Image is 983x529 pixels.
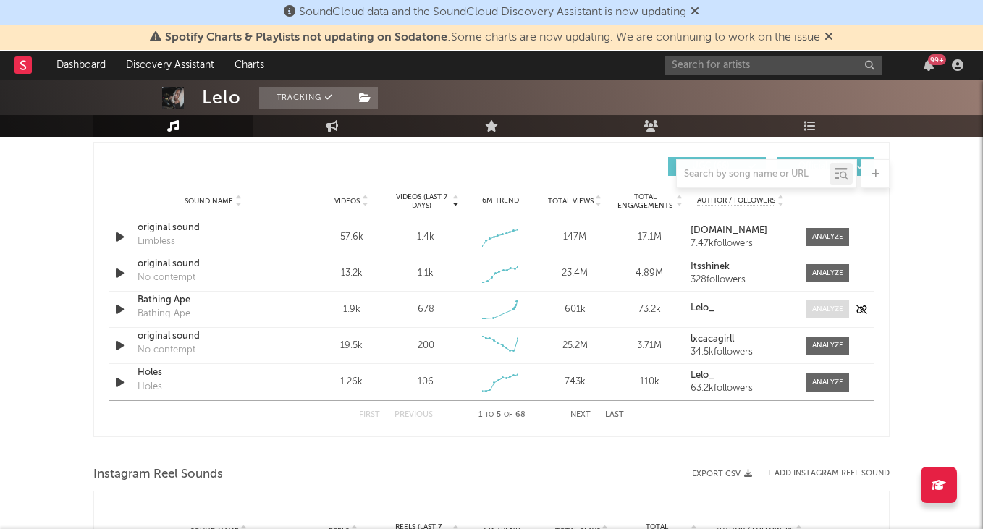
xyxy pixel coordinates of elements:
[202,87,241,109] div: Lelo
[418,266,434,281] div: 1.1k
[548,197,594,206] span: Total Views
[541,375,609,389] div: 743k
[691,226,791,236] a: [DOMAIN_NAME]
[616,266,683,281] div: 4.89M
[928,54,946,65] div: 99 +
[691,275,791,285] div: 328 followers
[691,226,767,235] strong: [DOMAIN_NAME]
[138,234,175,249] div: Limbless
[570,411,591,419] button: Next
[677,169,830,180] input: Search by song name or URL
[138,343,195,357] div: No contempt
[777,157,874,176] button: Official(2)
[334,197,360,206] span: Videos
[605,411,624,419] button: Last
[138,271,195,285] div: No contempt
[93,466,223,483] span: Instagram Reel Sounds
[462,407,541,424] div: 1 5 68
[616,302,683,317] div: 73.2k
[668,157,766,176] button: UGC(66)
[392,192,451,210] span: Videos (last 7 days)
[691,303,791,313] a: Lelo_
[691,347,791,357] div: 34.5k followers
[691,262,730,271] strong: Itsshinek
[665,56,882,75] input: Search for artists
[417,230,434,245] div: 1.4k
[418,375,434,389] div: 106
[691,334,791,344] a: lxcacagirll
[116,51,224,80] a: Discovery Assistant
[692,470,752,478] button: Export CSV
[318,266,385,281] div: 13.2k
[138,365,289,380] a: Holes
[541,302,609,317] div: 601k
[138,221,289,235] a: original sound
[467,195,534,206] div: 6M Trend
[165,32,820,43] span: : Some charts are now updating. We are continuing to work on the issue
[691,262,791,272] a: Itsshinek
[185,197,233,206] span: Sound Name
[691,239,791,249] div: 7.47k followers
[138,307,190,321] div: Bathing Ape
[767,470,890,478] button: + Add Instagram Reel Sound
[418,302,434,317] div: 678
[504,412,512,418] span: of
[616,192,675,210] span: Total Engagements
[165,32,447,43] span: Spotify Charts & Playlists not updating on Sodatone
[691,371,714,380] strong: Lelo_
[485,412,494,418] span: to
[691,371,791,381] a: Lelo_
[541,339,609,353] div: 25.2M
[46,51,116,80] a: Dashboard
[318,339,385,353] div: 19.5k
[616,230,683,245] div: 17.1M
[616,339,683,353] div: 3.71M
[318,375,385,389] div: 1.26k
[924,59,934,71] button: 99+
[697,196,775,206] span: Author / Followers
[541,230,609,245] div: 147M
[359,411,380,419] button: First
[541,266,609,281] div: 23.4M
[752,470,890,478] div: + Add Instagram Reel Sound
[691,7,699,18] span: Dismiss
[259,87,350,109] button: Tracking
[299,7,686,18] span: SoundCloud data and the SoundCloud Discovery Assistant is now updating
[395,411,433,419] button: Previous
[691,334,734,344] strong: lxcacagirll
[318,302,385,317] div: 1.9k
[691,384,791,394] div: 63.2k followers
[691,303,714,313] strong: Lelo_
[824,32,833,43] span: Dismiss
[138,257,289,271] a: original sound
[138,329,289,344] a: original sound
[138,293,289,308] a: Bathing Ape
[138,380,162,394] div: Holes
[224,51,274,80] a: Charts
[418,339,434,353] div: 200
[616,375,683,389] div: 110k
[318,230,385,245] div: 57.6k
